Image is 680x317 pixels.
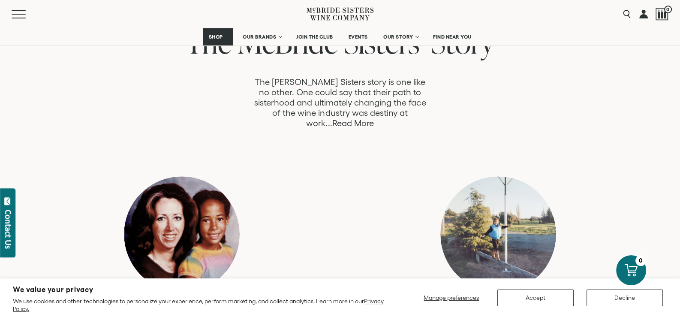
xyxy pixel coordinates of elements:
[497,290,574,306] button: Accept
[243,34,276,40] span: OUR BRANDS
[291,28,339,45] a: JOIN THE CLUB
[427,28,477,45] a: FIND NEAR YOU
[664,6,672,13] span: 0
[208,34,223,40] span: SHOP
[332,118,373,128] a: Read More
[424,294,479,301] span: Manage preferences
[13,297,386,313] p: We use cookies and other technologies to personalize your experience, perform marketing, and coll...
[433,34,472,40] span: FIND NEAR YOU
[13,286,386,293] h2: We value your privacy
[383,34,413,40] span: OUR STORY
[349,34,368,40] span: EVENTS
[203,28,233,45] a: SHOP
[12,10,42,18] button: Mobile Menu Trigger
[251,77,429,128] p: The [PERSON_NAME] Sisters story is one like no other. One could say that their path to sisterhood...
[378,28,424,45] a: OUR STORY
[13,298,384,312] a: Privacy Policy.
[635,255,646,266] div: 0
[4,210,12,249] div: Contact Us
[418,290,484,306] button: Manage preferences
[587,290,663,306] button: Decline
[343,28,373,45] a: EVENTS
[296,34,333,40] span: JOIN THE CLUB
[237,28,286,45] a: OUR BRANDS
